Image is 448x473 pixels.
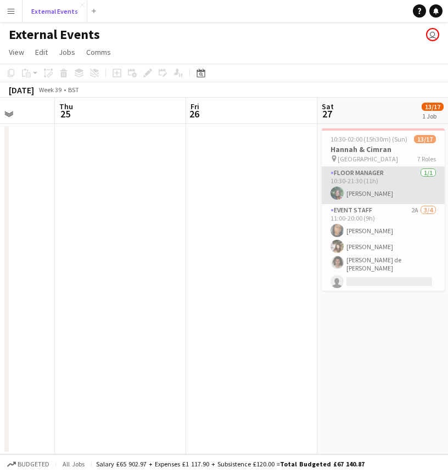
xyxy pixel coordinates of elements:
a: Jobs [54,45,80,59]
a: View [4,45,29,59]
button: External Events [23,1,87,22]
h1: External Events [9,26,100,43]
span: 10:30-02:00 (15h30m) (Sun) [331,135,407,143]
button: Budgeted [5,458,51,470]
span: Total Budgeted £67 140.87 [280,460,365,468]
span: Edit [35,47,48,57]
span: Budgeted [18,460,49,468]
span: Thu [59,102,73,111]
div: BST [68,86,79,94]
span: [GEOGRAPHIC_DATA] [338,155,398,163]
div: [DATE] [9,85,34,95]
span: All jobs [60,460,87,468]
a: Comms [82,45,115,59]
span: Fri [191,102,199,111]
span: 26 [189,108,199,120]
span: 25 [58,108,73,120]
div: Salary £65 902.97 + Expenses £1 117.90 + Subsistence £120.00 = [96,460,365,468]
app-card-role: Floor manager1/110:30-21:30 (11h)[PERSON_NAME] [322,167,445,204]
span: 27 [320,108,334,120]
a: Edit [31,45,52,59]
span: 7 Roles [417,155,436,163]
app-user-avatar: Events by Camberwell Arms [426,28,439,41]
h3: Hannah & Cimran [322,144,445,154]
span: Week 39 [36,86,64,94]
app-card-role: Event staff2A3/411:00-20:00 (9h)[PERSON_NAME][PERSON_NAME][PERSON_NAME] de [PERSON_NAME] [322,204,445,292]
span: Sat [322,102,334,111]
span: Comms [86,47,111,57]
app-job-card: 10:30-02:00 (15h30m) (Sun)13/17Hannah & Cimran [GEOGRAPHIC_DATA]7 RolesFloor manager1/110:30-21:3... [322,128,445,291]
span: 13/17 [422,103,444,111]
span: 13/17 [414,135,436,143]
span: Jobs [59,47,75,57]
span: View [9,47,24,57]
div: 1 Job [422,112,443,120]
